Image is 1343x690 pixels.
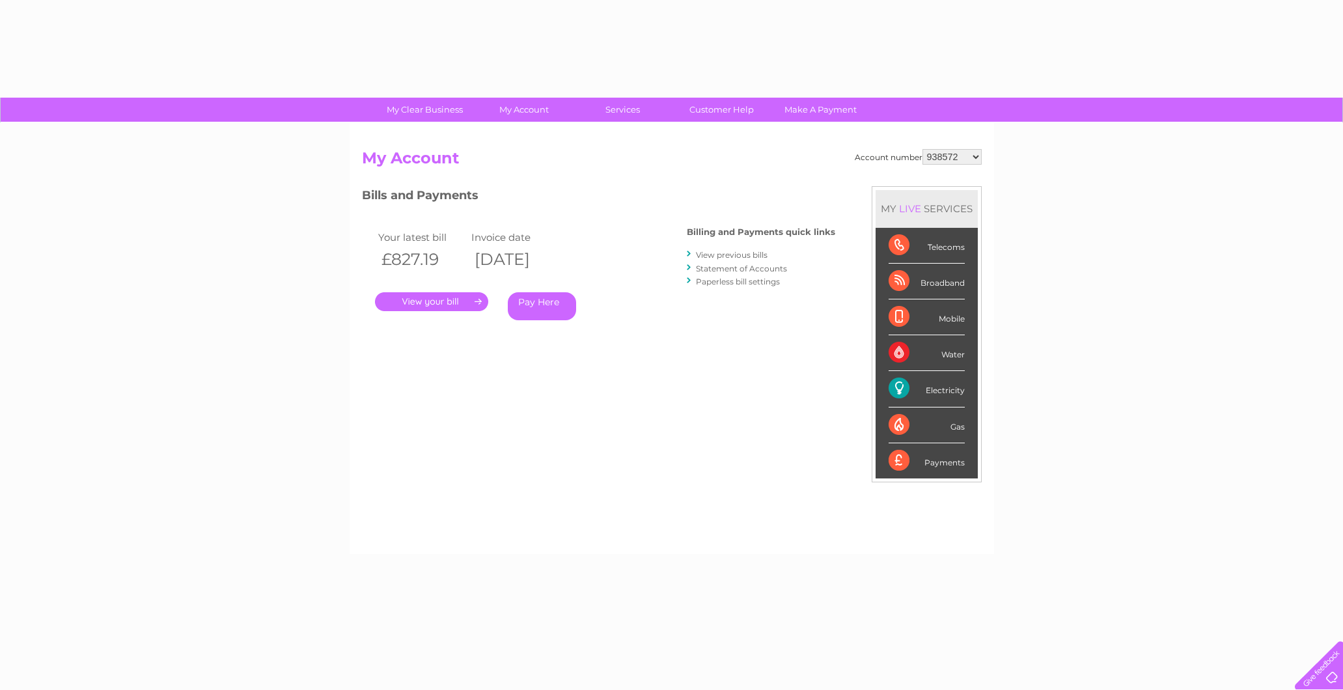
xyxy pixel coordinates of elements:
a: Pay Here [508,292,576,320]
a: View previous bills [696,250,768,260]
div: Broadband [889,264,965,299]
div: Gas [889,407,965,443]
h4: Billing and Payments quick links [687,227,835,237]
div: Mobile [889,299,965,335]
a: My Account [470,98,577,122]
a: My Clear Business [371,98,478,122]
div: Telecoms [889,228,965,264]
a: Paperless bill settings [696,277,780,286]
td: Your latest bill [375,228,469,246]
a: Services [569,98,676,122]
div: Account number [855,149,982,165]
div: Water [889,335,965,371]
h2: My Account [362,149,982,174]
div: Payments [889,443,965,478]
td: Invoice date [468,228,562,246]
h3: Bills and Payments [362,186,835,209]
div: MY SERVICES [876,190,978,227]
a: Customer Help [668,98,775,122]
a: Make A Payment [767,98,874,122]
a: Statement of Accounts [696,264,787,273]
a: . [375,292,488,311]
th: [DATE] [468,246,562,273]
div: LIVE [896,202,924,215]
th: £827.19 [375,246,469,273]
div: Electricity [889,371,965,407]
